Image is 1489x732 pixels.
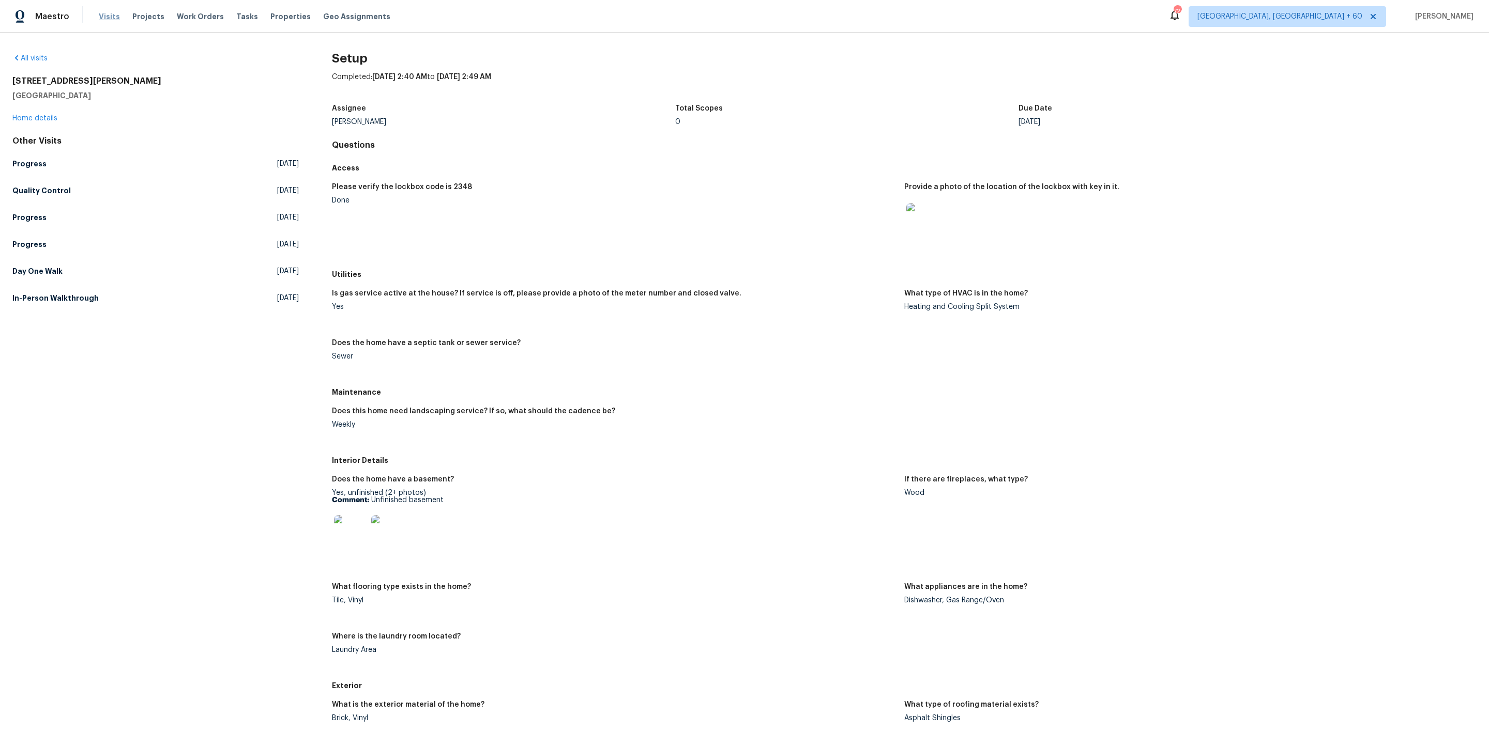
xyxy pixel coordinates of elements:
[332,269,1477,279] h5: Utilities
[277,239,299,250] span: [DATE]
[12,76,299,86] h2: [STREET_ADDRESS][PERSON_NAME]
[904,489,1468,496] div: Wood
[332,496,369,504] b: Comment:
[277,185,299,196] span: [DATE]
[12,55,48,62] a: All visits
[270,11,311,22] span: Properties
[332,421,896,428] div: Weekly
[332,476,454,483] h5: Does the home have a basement?
[12,181,299,200] a: Quality Control[DATE]
[12,208,299,227] a: Progress[DATE]
[12,262,299,281] a: Day One Walk[DATE]
[332,183,472,191] h5: Please verify the lockbox code is 2348
[904,303,1468,310] div: Heating and Cooling Split System
[35,11,69,22] span: Maestro
[332,387,1477,397] h5: Maintenance
[332,701,484,708] h5: What is the exterior material of the home?
[1197,11,1362,22] span: [GEOGRAPHIC_DATA], [GEOGRAPHIC_DATA] + 60
[12,212,47,223] h5: Progress
[675,105,723,112] h5: Total Scopes
[332,455,1477,465] h5: Interior Details
[99,11,120,22] span: Visits
[332,163,1477,173] h5: Access
[12,115,57,122] a: Home details
[277,159,299,169] span: [DATE]
[12,185,71,196] h5: Quality Control
[1411,11,1473,22] span: [PERSON_NAME]
[332,197,896,204] div: Done
[675,118,1019,126] div: 0
[12,239,47,250] h5: Progress
[332,140,1477,150] h4: Questions
[332,583,471,590] h5: What flooring type exists in the home?
[332,72,1477,99] div: Completed: to
[323,11,390,22] span: Geo Assignments
[12,235,299,254] a: Progress[DATE]
[332,353,896,360] div: Sewer
[332,105,366,112] h5: Assignee
[332,680,1477,691] h5: Exterior
[904,183,1119,191] h5: Provide a photo of the location of the lockbox with key in it.
[332,290,741,297] h5: Is gas service active at the house? If service is off, please provide a photo of the meter number...
[332,53,1477,64] h2: Setup
[277,266,299,276] span: [DATE]
[12,293,99,303] h5: In-Person Walkthrough
[904,714,1468,722] div: Asphalt Shingles
[904,476,1028,483] h5: If there are fireplaces, what type?
[332,496,896,504] p: Unfinished basement
[132,11,164,22] span: Projects
[904,597,1468,604] div: Dishwasher, Gas Range/Oven
[1174,6,1181,17] div: 724
[12,289,299,307] a: In-Person Walkthrough[DATE]
[437,73,491,81] span: [DATE] 2:49 AM
[332,303,896,310] div: Yes
[332,339,521,347] h5: Does the home have a septic tank or sewer service?
[12,154,299,173] a: Progress[DATE]
[332,633,461,640] h5: Where is the laundry room located?
[12,266,63,276] h5: Day One Walk
[332,714,896,722] div: Brick, Vinyl
[332,646,896,653] div: Laundry Area
[277,293,299,303] span: [DATE]
[12,159,47,169] h5: Progress
[236,13,258,20] span: Tasks
[177,11,224,22] span: Work Orders
[12,136,299,146] div: Other Visits
[904,701,1039,708] h5: What type of roofing material exists?
[1019,105,1052,112] h5: Due Date
[332,408,615,415] h5: Does this home need landscaping service? If so, what should the cadence be?
[332,118,675,126] div: [PERSON_NAME]
[277,212,299,223] span: [DATE]
[904,290,1028,297] h5: What type of HVAC is in the home?
[12,90,299,101] h5: [GEOGRAPHIC_DATA]
[1019,118,1362,126] div: [DATE]
[904,583,1027,590] h5: What appliances are in the home?
[372,73,427,81] span: [DATE] 2:40 AM
[332,597,896,604] div: Tile, Vinyl
[332,489,896,554] div: Yes, unfinished (2+ photos)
